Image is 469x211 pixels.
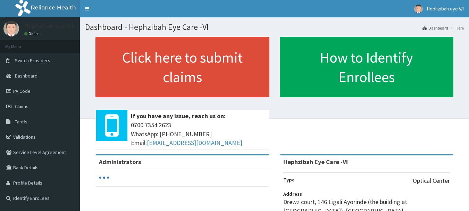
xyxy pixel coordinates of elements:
a: Click here to submit claims [95,37,269,97]
a: How to Identify Enrollees [280,37,454,97]
span: Hephzibah eye V/I [427,6,464,12]
b: Type [283,177,295,183]
svg: audio-loading [99,172,109,183]
a: Dashboard [422,25,448,31]
h1: Dashboard - Hephzibah Eye Care -VI [85,23,464,32]
span: Switch Providers [15,57,50,64]
span: Tariffs [15,119,27,125]
img: User Image [414,5,423,13]
img: User Image [3,21,19,36]
span: Dashboard [15,73,37,79]
a: Online [24,31,41,36]
span: 0700 7354 2623 WhatsApp: [PHONE_NUMBER] Email: [131,121,266,147]
li: Here [449,25,464,31]
b: If you have any issue, reach us on: [131,112,226,120]
strong: Hephzibah Eye Care -VI [283,158,348,166]
p: Optical Center [413,176,450,185]
b: Administrators [99,158,141,166]
b: Address [283,191,302,197]
a: [EMAIL_ADDRESS][DOMAIN_NAME] [147,139,242,147]
span: Claims [15,103,28,109]
p: Hephzibah eye V/I [24,23,73,29]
